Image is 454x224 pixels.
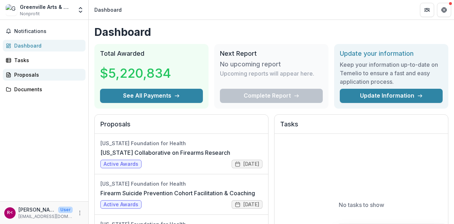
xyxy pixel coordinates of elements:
button: Open entity switcher [76,3,85,17]
nav: breadcrumb [92,5,124,15]
h3: $5,220,834 [100,64,171,83]
button: Partners [420,3,434,17]
button: See All Payments [100,89,203,103]
p: [PERSON_NAME] <[PERSON_NAME][EMAIL_ADDRESS][DOMAIN_NAME]> [18,206,55,213]
div: Dashboard [14,42,80,49]
h1: Dashboard [94,26,448,38]
img: Greenville Arts & Media [6,4,17,16]
p: User [58,207,73,213]
a: Dashboard [3,40,85,51]
button: Get Help [437,3,451,17]
div: Proposals [14,71,80,78]
div: Ryann Wilcoxon <ryann@openfields.com> [7,211,13,215]
a: [US_STATE] Collaborative on Firearms Research [100,148,230,157]
h2: Proposals [100,120,262,134]
a: Firearm Suicide Prevention Cohort Facilitation & Coaching [100,189,255,197]
span: Nonprofit [20,11,40,17]
h2: Total Awarded [100,50,203,58]
div: Greenville Arts & Media [20,3,73,11]
a: Proposals [3,69,85,81]
span: Notifications [14,28,83,34]
p: Upcoming reports will appear here. [220,69,314,78]
h3: Keep your information up-to-date on Temelio to ensure a fast and easy application process. [340,60,443,86]
h2: Update your information [340,50,443,58]
h3: No upcoming report [220,60,281,68]
button: More [76,209,84,217]
button: Notifications [3,26,85,37]
div: Tasks [14,56,80,64]
div: Dashboard [94,6,122,13]
h2: Tasks [280,120,442,134]
div: Documents [14,86,80,93]
a: Update Information [340,89,443,103]
p: No tasks to show [339,201,384,209]
h2: Next Report [220,50,323,58]
a: Tasks [3,54,85,66]
a: Documents [3,83,85,95]
p: [EMAIL_ADDRESS][DOMAIN_NAME] [18,213,73,220]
